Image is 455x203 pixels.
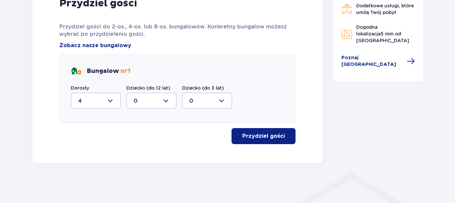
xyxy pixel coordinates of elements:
button: Przydziel gości [232,128,296,144]
a: Zobacz nasze bungalowy [59,42,131,49]
label: Dziecko (do 12 lat) [126,85,170,91]
img: bungalows Icon [71,66,81,77]
img: Restaurant Icon [341,4,352,14]
p: Bungalow [87,67,130,75]
span: Dogodna lokalizacja od [GEOGRAPHIC_DATA] [356,24,409,43]
img: Map Icon [341,28,352,39]
p: Przydziel gości [242,132,285,140]
span: nr 1 [120,67,130,75]
p: Przydziel gości do 2-os., 4-os. lub 8-os. bungalowów. Konkretny bungalow możesz wybrać po przydzi... [59,23,296,38]
label: Dorosły [71,85,89,91]
span: 5 min. [381,31,395,36]
span: Poznaj [GEOGRAPHIC_DATA] [341,55,403,68]
span: Dodatkowe usługi, które umilą Twój pobyt [356,3,414,15]
a: Poznaj [GEOGRAPHIC_DATA] [341,55,415,68]
label: Dziecko (do 3 lat) [182,85,224,91]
